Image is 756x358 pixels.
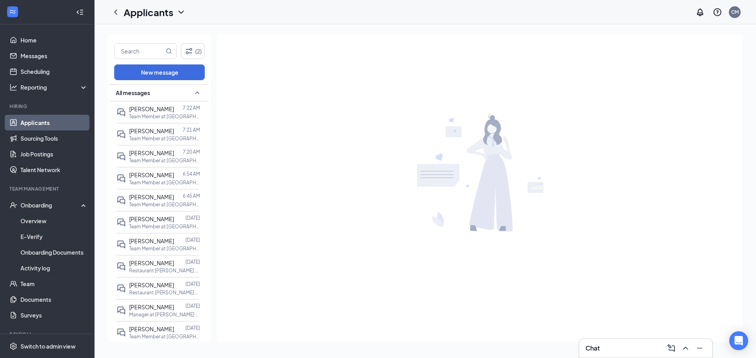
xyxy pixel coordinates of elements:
button: New message [114,64,205,80]
svg: DoubleChat [117,108,126,117]
button: ComposeMessage [665,342,678,354]
button: Minimize [693,342,706,354]
svg: DoubleChat [117,240,126,249]
span: [PERSON_NAME] [129,237,174,244]
p: Manager at [PERSON_NAME] of Morris, [GEOGRAPHIC_DATA] [129,311,200,318]
svg: DoubleChat [117,328,126,337]
svg: Minimize [695,343,704,353]
svg: ComposeMessage [667,343,676,353]
span: [PERSON_NAME] [129,215,174,222]
span: [PERSON_NAME] [129,281,174,288]
div: Open Intercom Messenger [729,331,748,350]
a: Applicants [20,115,88,130]
p: [DATE] [185,259,200,265]
button: ChevronUp [679,342,692,354]
a: Documents [20,292,88,307]
p: [DATE] [185,237,200,243]
span: [PERSON_NAME] [129,303,174,310]
svg: DoubleChat [117,306,126,315]
svg: Filter [184,46,194,56]
a: Home [20,32,88,48]
div: Team Management [9,185,86,192]
h3: Chat [586,344,600,352]
svg: DoubleChat [117,196,126,205]
a: E-Verify [20,229,88,244]
p: Team Member at [GEOGRAPHIC_DATA][PERSON_NAME] of [GEOGRAPHIC_DATA], [GEOGRAPHIC_DATA] [129,113,200,120]
p: [DATE] [185,281,200,287]
a: Surveys [20,307,88,323]
svg: ChevronLeft [111,7,120,17]
div: Reporting [20,83,88,91]
p: 7:21 AM [183,127,200,133]
div: Payroll [9,331,86,338]
a: Scheduling [20,64,88,79]
svg: QuestionInfo [713,7,722,17]
span: [PERSON_NAME] [129,259,174,266]
svg: DoubleChat [117,152,126,161]
a: Messages [20,48,88,64]
div: Hiring [9,103,86,110]
p: Team Member at [GEOGRAPHIC_DATA][PERSON_NAME] of [GEOGRAPHIC_DATA], [GEOGRAPHIC_DATA] [129,179,200,186]
p: 6:54 AM [183,171,200,177]
svg: WorkstreamLogo [9,8,17,16]
p: Team Member at [GEOGRAPHIC_DATA][PERSON_NAME] of [GEOGRAPHIC_DATA], [GEOGRAPHIC_DATA] [129,223,200,230]
p: 7:20 AM [183,149,200,155]
svg: Settings [9,342,17,350]
p: Team Member at [GEOGRAPHIC_DATA][PERSON_NAME] of [GEOGRAPHIC_DATA], [GEOGRAPHIC_DATA] [129,135,200,142]
svg: Collapse [76,8,84,16]
span: [PERSON_NAME] [129,325,174,332]
svg: ChevronDown [176,7,186,17]
p: 6:45 AM [183,193,200,199]
p: 7:22 AM [183,105,200,111]
span: [PERSON_NAME] [129,105,174,112]
p: Restaurant [PERSON_NAME] at [GEOGRAPHIC_DATA][PERSON_NAME] of Morris, [GEOGRAPHIC_DATA] [129,267,200,274]
span: [PERSON_NAME] [129,193,174,200]
p: [DATE] [185,215,200,221]
div: CM [731,9,739,15]
p: [DATE] [185,303,200,309]
svg: Notifications [695,7,705,17]
a: Overview [20,213,88,229]
svg: MagnifyingGlass [166,48,172,54]
span: [PERSON_NAME] [129,171,174,178]
div: Onboarding [20,201,81,209]
span: [PERSON_NAME] [129,149,174,156]
svg: Analysis [9,83,17,91]
p: [DATE] [185,325,200,331]
a: Talent Network [20,162,88,178]
svg: SmallChevronUp [193,88,202,97]
p: Team Member at [GEOGRAPHIC_DATA][PERSON_NAME] of [GEOGRAPHIC_DATA], [GEOGRAPHIC_DATA] [129,333,200,340]
svg: DoubleChat [117,218,126,227]
p: Restaurant [PERSON_NAME] at [GEOGRAPHIC_DATA][PERSON_NAME] of [GEOGRAPHIC_DATA], [GEOGRAPHIC_DATA] [129,289,200,296]
a: Job Postings [20,146,88,162]
svg: DoubleChat [117,130,126,139]
p: Team Member at [GEOGRAPHIC_DATA][PERSON_NAME] of Morris, [GEOGRAPHIC_DATA] [129,157,200,164]
div: Switch to admin view [20,342,76,350]
svg: UserCheck [9,201,17,209]
svg: DoubleChat [117,174,126,183]
a: Sourcing Tools [20,130,88,146]
svg: ChevronUp [681,343,690,353]
a: Activity log [20,260,88,276]
svg: DoubleChat [117,262,126,271]
span: [PERSON_NAME] [129,127,174,134]
p: Team Member at [GEOGRAPHIC_DATA][PERSON_NAME] of [GEOGRAPHIC_DATA], [GEOGRAPHIC_DATA] [129,201,200,208]
input: Search [115,44,164,59]
a: Team [20,276,88,292]
button: Filter (2) [181,43,205,59]
h1: Applicants [124,6,173,19]
svg: DoubleChat [117,284,126,293]
p: Team Member at [GEOGRAPHIC_DATA][PERSON_NAME] of Morris, [GEOGRAPHIC_DATA] [129,245,200,252]
span: All messages [116,89,150,97]
a: Onboarding Documents [20,244,88,260]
